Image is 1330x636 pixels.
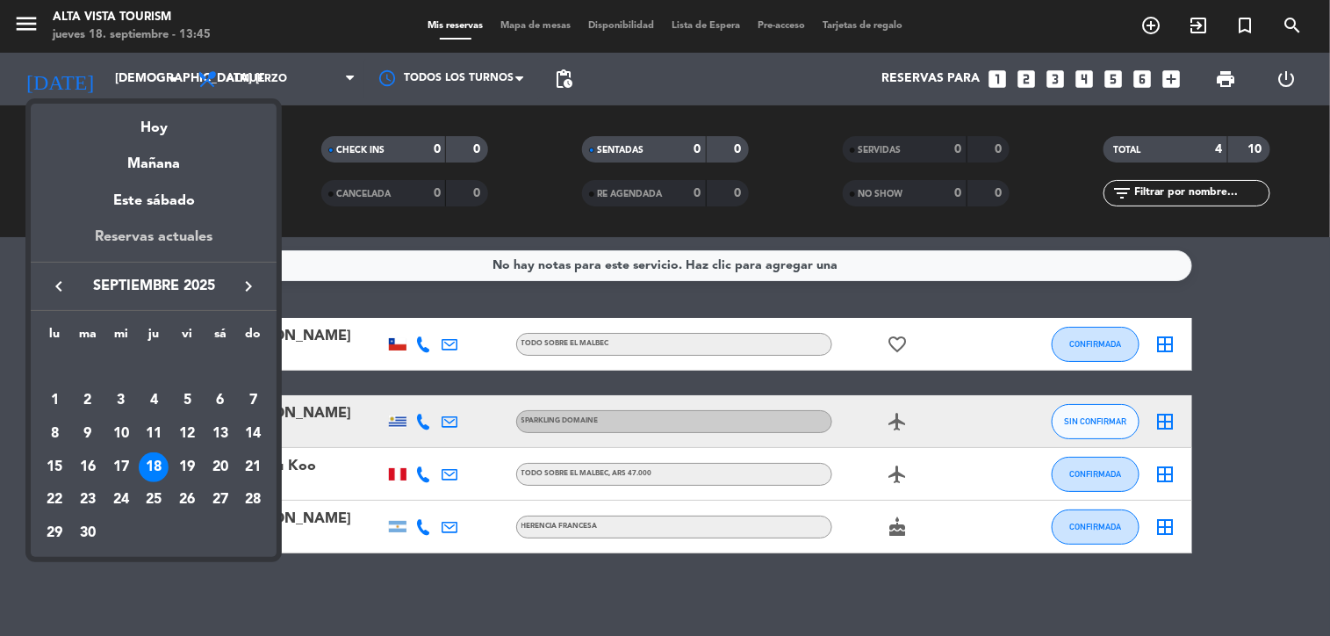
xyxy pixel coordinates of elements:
td: 17 de septiembre de 2025 [104,451,138,484]
button: keyboard_arrow_right [233,275,264,298]
td: 15 de septiembre de 2025 [38,451,71,484]
button: keyboard_arrow_left [43,275,75,298]
div: Mañana [31,140,277,176]
div: 3 [106,386,136,416]
div: 1 [40,386,69,416]
div: 25 [139,485,169,515]
div: 8 [40,419,69,449]
div: 26 [172,485,202,515]
td: 21 de septiembre de 2025 [237,451,270,484]
div: 5 [172,386,202,416]
th: sábado [204,324,237,351]
td: 12 de septiembre de 2025 [170,417,204,451]
div: Este sábado [31,177,277,226]
td: 26 de septiembre de 2025 [170,483,204,517]
div: 21 [239,452,269,482]
td: 30 de septiembre de 2025 [71,517,104,550]
td: 4 de septiembre de 2025 [138,384,171,417]
td: 7 de septiembre de 2025 [237,384,270,417]
div: 13 [205,419,235,449]
td: 13 de septiembre de 2025 [204,417,237,451]
div: 24 [106,485,136,515]
i: keyboard_arrow_right [238,276,259,297]
td: 19 de septiembre de 2025 [170,451,204,484]
div: 30 [73,518,103,548]
td: 5 de septiembre de 2025 [170,384,204,417]
td: 23 de septiembre de 2025 [71,483,104,517]
td: 1 de septiembre de 2025 [38,384,71,417]
td: 20 de septiembre de 2025 [204,451,237,484]
div: 29 [40,518,69,548]
div: Hoy [31,104,277,140]
td: 24 de septiembre de 2025 [104,483,138,517]
td: 27 de septiembre de 2025 [204,483,237,517]
div: 12 [172,419,202,449]
td: 11 de septiembre de 2025 [138,417,171,451]
th: martes [71,324,104,351]
div: 28 [239,485,269,515]
i: keyboard_arrow_left [48,276,69,297]
div: 9 [73,419,103,449]
th: miércoles [104,324,138,351]
td: 25 de septiembre de 2025 [138,483,171,517]
div: 15 [40,452,69,482]
span: septiembre 2025 [75,275,233,298]
div: Reservas actuales [31,226,277,262]
th: jueves [138,324,171,351]
div: 11 [139,419,169,449]
div: 4 [139,386,169,416]
td: 10 de septiembre de 2025 [104,417,138,451]
td: 14 de septiembre de 2025 [237,417,270,451]
div: 2 [73,386,103,416]
td: 29 de septiembre de 2025 [38,517,71,550]
td: 28 de septiembre de 2025 [237,483,270,517]
div: 18 [139,452,169,482]
td: 16 de septiembre de 2025 [71,451,104,484]
td: 3 de septiembre de 2025 [104,384,138,417]
td: 2 de septiembre de 2025 [71,384,104,417]
td: 9 de septiembre de 2025 [71,417,104,451]
div: 20 [205,452,235,482]
td: 6 de septiembre de 2025 [204,384,237,417]
th: lunes [38,324,71,351]
div: 14 [239,419,269,449]
td: 22 de septiembre de 2025 [38,483,71,517]
td: SEP. [38,351,270,385]
div: 7 [239,386,269,416]
div: 16 [73,452,103,482]
td: 8 de septiembre de 2025 [38,417,71,451]
th: domingo [237,324,270,351]
td: 18 de septiembre de 2025 [138,451,171,484]
div: 22 [40,485,69,515]
div: 27 [205,485,235,515]
div: 17 [106,452,136,482]
div: 23 [73,485,103,515]
div: 6 [205,386,235,416]
th: viernes [170,324,204,351]
div: 19 [172,452,202,482]
div: 10 [106,419,136,449]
